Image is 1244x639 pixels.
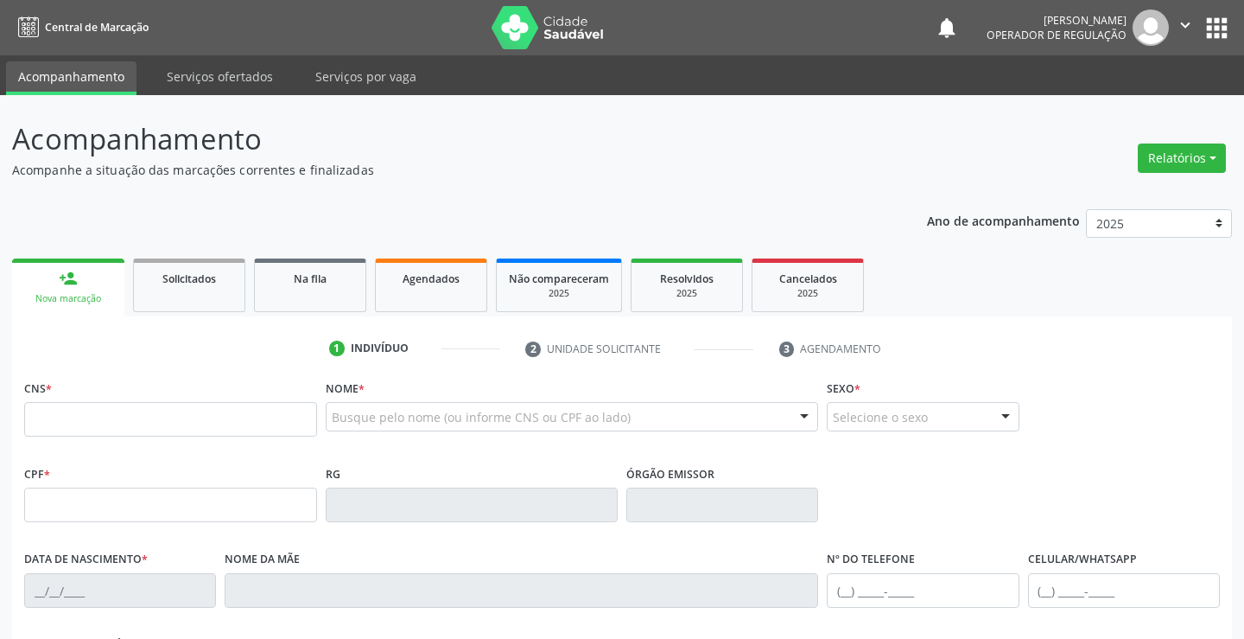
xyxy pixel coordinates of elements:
p: Ano de acompanhamento [927,209,1080,231]
span: Não compareceram [509,272,609,286]
button: notifications [935,16,959,40]
span: Resolvidos [660,272,714,286]
div: person_add [59,269,78,288]
label: Celular/WhatsApp [1028,546,1137,573]
span: Busque pelo nome (ou informe CNS ou CPF ao lado) [332,408,631,426]
span: Na fila [294,272,327,286]
div: [PERSON_NAME] [987,13,1127,28]
div: Nova marcação [24,292,112,305]
div: 1 [329,341,345,356]
label: Data de nascimento [24,546,148,573]
a: Serviços por vaga [303,61,428,92]
button:  [1169,10,1202,46]
label: Nome [326,375,365,402]
label: Nome da mãe [225,546,300,573]
div: 2025 [644,287,730,300]
span: Central de Marcação [45,20,149,35]
img: img [1133,10,1169,46]
span: Selecione o sexo [833,408,928,426]
label: CPF [24,461,50,488]
div: 2025 [509,287,609,300]
a: Central de Marcação [12,13,149,42]
label: Sexo [827,375,860,402]
p: Acompanhamento [12,118,866,161]
button: Relatórios [1138,144,1226,173]
div: Indivíduo [351,341,409,356]
a: Serviços ofertados [155,61,285,92]
button: apps [1202,13,1232,43]
input: __/__/____ [24,573,216,608]
i:  [1176,16,1195,35]
label: CNS [24,375,52,402]
a: Acompanhamento [6,61,136,95]
span: Cancelados [779,272,837,286]
p: Acompanhe a situação das marcações correntes e finalizadas [12,161,866,179]
label: Nº do Telefone [827,546,915,573]
input: (__) _____-_____ [1028,573,1220,608]
label: RG [326,461,340,488]
label: Órgão emissor [626,461,714,488]
div: 2025 [765,287,851,300]
span: Operador de regulação [987,28,1127,42]
span: Solicitados [162,272,216,286]
input: (__) _____-_____ [827,573,1019,608]
span: Agendados [403,272,460,286]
